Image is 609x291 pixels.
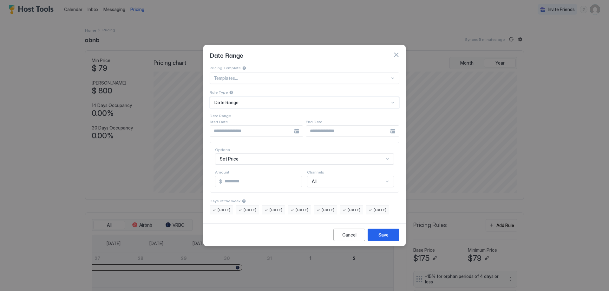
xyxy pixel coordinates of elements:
input: Input Field [306,126,390,136]
span: Amount [215,170,229,174]
span: Date Range [214,100,239,105]
div: Cancel [342,231,357,238]
div: Save [378,231,389,238]
button: Save [368,229,399,241]
span: Options [215,147,230,152]
span: Set Price [220,156,239,162]
span: Days of the week [210,199,240,203]
span: [DATE] [244,207,256,213]
span: [DATE] [374,207,386,213]
span: [DATE] [322,207,334,213]
span: Start Date [210,119,228,124]
span: Pricing Template [210,66,241,70]
span: Channels [307,170,324,174]
span: [DATE] [270,207,282,213]
iframe: Intercom live chat [6,269,22,285]
span: [DATE] [218,207,230,213]
span: Date Range [210,50,243,60]
span: Rule Type [210,90,228,95]
span: All [312,179,317,184]
span: [DATE] [348,207,360,213]
span: [DATE] [296,207,308,213]
input: Input Field [210,126,294,136]
input: Input Field [222,176,302,187]
button: Cancel [333,229,365,241]
span: End Date [306,119,322,124]
span: $ [219,179,222,184]
span: Date Range [210,113,231,118]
